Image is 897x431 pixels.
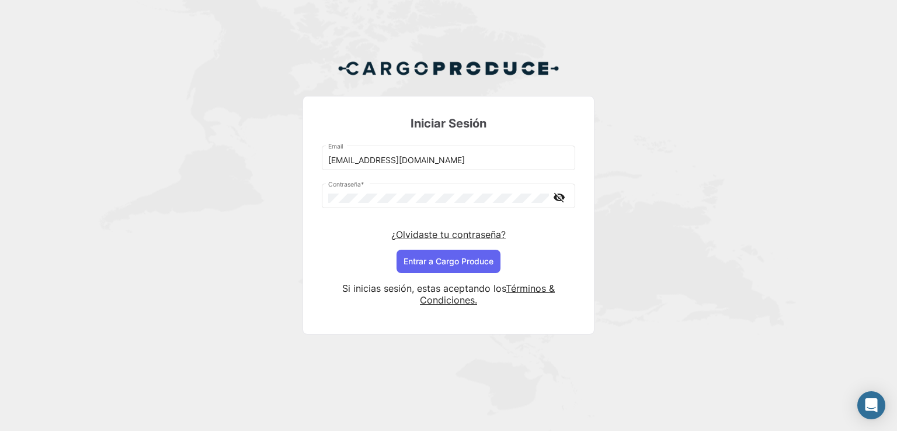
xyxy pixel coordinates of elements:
a: ¿Olvidaste tu contraseña? [391,229,506,240]
img: Cargo Produce Logo [338,54,559,82]
input: Email [328,156,569,165]
a: Términos & Condiciones. [420,282,555,306]
span: Si inicias sesión, estas aceptando los [342,282,506,294]
div: Abrir Intercom Messenger [857,391,885,419]
mat-icon: visibility_off [552,190,566,205]
button: Entrar a Cargo Produce [397,250,500,273]
h3: Iniciar Sesión [322,115,575,132]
